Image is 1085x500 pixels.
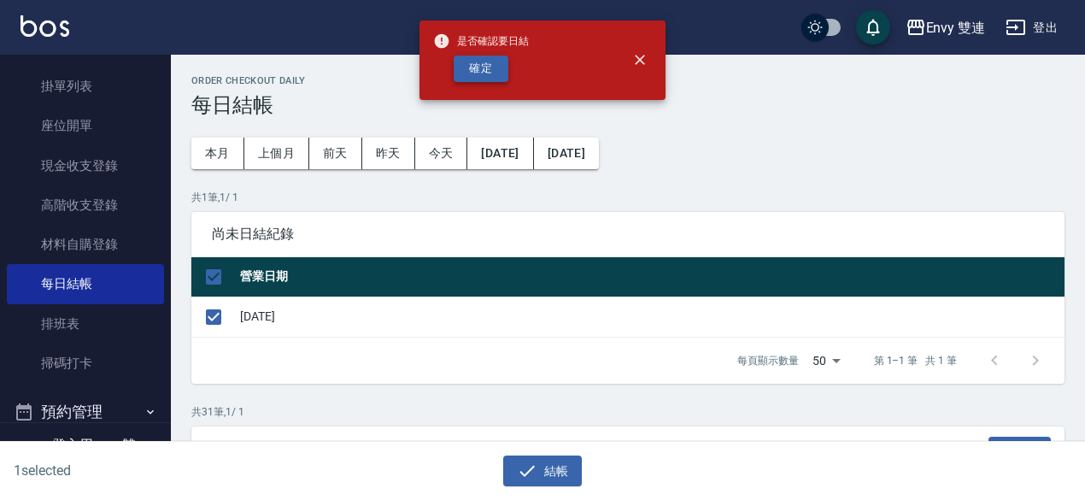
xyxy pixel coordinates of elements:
button: close [621,41,659,79]
button: 預約管理 [7,390,164,434]
h2: Order checkout daily [191,75,1064,86]
a: 掛單列表 [7,67,164,106]
p: 每頁顯示數量 [737,353,799,368]
span: 是否確認要日結 [433,32,529,50]
div: 50 [806,338,847,384]
p: 共 1 筆, 1 / 1 [191,190,1064,205]
button: save [856,10,890,44]
a: 現金收支登錄 [7,146,164,185]
button: 確定 [454,56,508,82]
button: 登出 [999,12,1064,44]
button: 報表匯出 [988,437,1052,463]
h5: 登入用envy雙連 [52,437,139,471]
span: 尚未日結紀錄 [212,226,1044,243]
h6: 1 selected [14,460,268,481]
a: 材料自購登錄 [7,225,164,264]
p: 共 31 筆, 1 / 1 [191,404,1064,420]
a: 排班表 [7,304,164,344]
button: 結帳 [503,456,583,487]
button: [DATE] [467,138,533,169]
a: 高階收支登錄 [7,185,164,225]
th: 營業日期 [236,257,1064,297]
button: 本月 [191,138,244,169]
a: 掃碼打卡 [7,344,164,383]
button: 昨天 [362,138,415,169]
button: Envy 雙連 [899,10,993,45]
td: [DATE] [236,297,1064,337]
a: 每日結帳 [7,264,164,303]
button: 前天 [309,138,362,169]
div: Envy 雙連 [926,17,986,38]
button: 上個月 [244,138,309,169]
h3: 每日結帳 [191,93,1064,117]
button: [DATE] [534,138,599,169]
img: Logo [21,15,69,37]
button: 今天 [415,138,468,169]
p: 第 1–1 筆 共 1 筆 [874,353,957,368]
a: 座位開單 [7,106,164,145]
